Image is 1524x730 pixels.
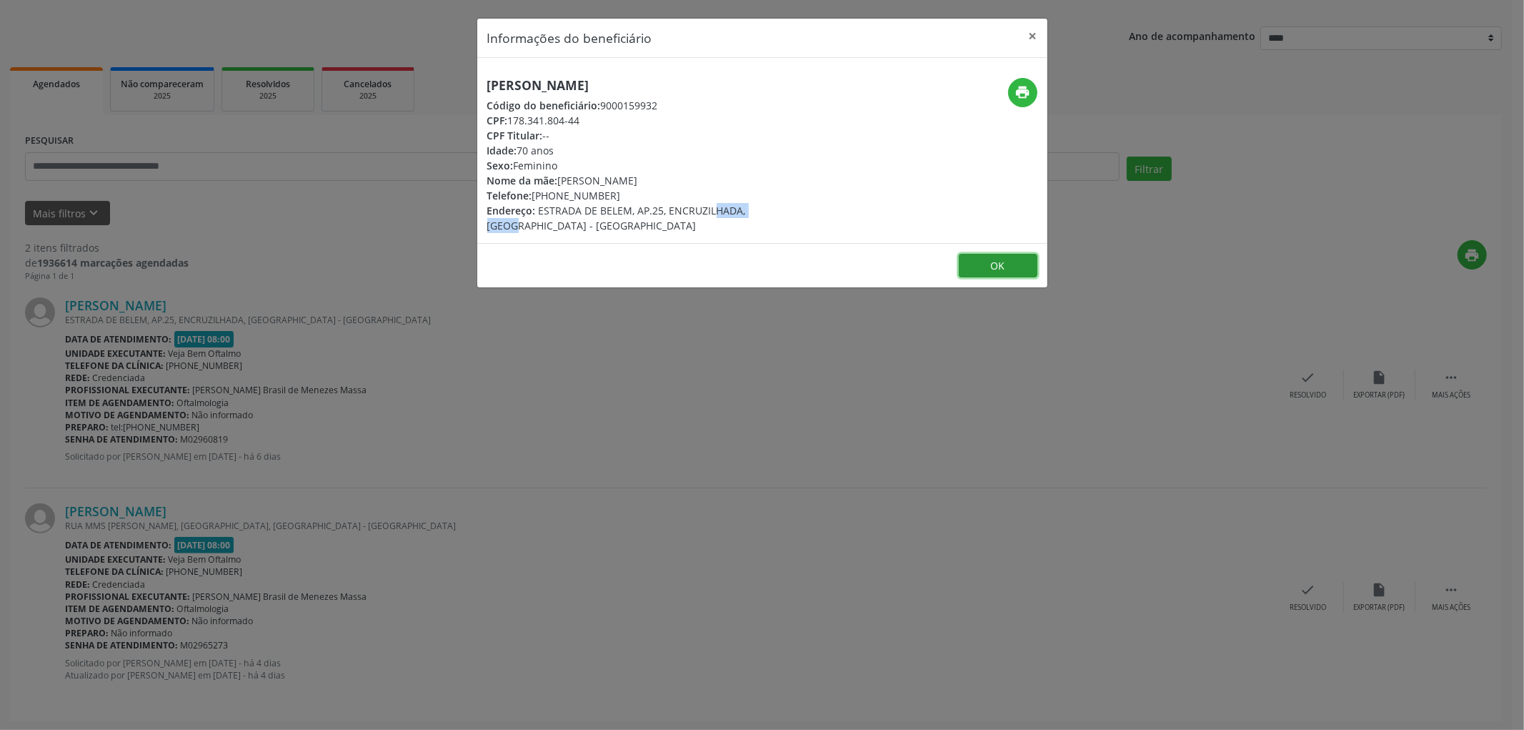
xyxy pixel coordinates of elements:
[487,189,532,202] span: Telefone:
[487,128,847,143] div: --
[487,204,746,232] span: ESTRADA DE BELEM, AP.25, ENCRUZILHADA, [GEOGRAPHIC_DATA] - [GEOGRAPHIC_DATA]
[487,204,536,217] span: Endereço:
[487,99,601,112] span: Código do beneficiário:
[487,114,508,127] span: CPF:
[487,143,847,158] div: 70 anos
[959,254,1037,278] button: OK
[487,174,558,187] span: Nome da mãe:
[487,188,847,203] div: [PHONE_NUMBER]
[1008,78,1037,107] button: print
[487,29,652,47] h5: Informações do beneficiário
[487,98,847,113] div: 9000159932
[487,159,514,172] span: Sexo:
[1019,19,1047,54] button: Close
[487,173,847,188] div: [PERSON_NAME]
[487,113,847,128] div: 178.341.804-44
[487,78,847,93] h5: [PERSON_NAME]
[487,129,543,142] span: CPF Titular:
[487,158,847,173] div: Feminino
[1015,84,1030,100] i: print
[487,144,517,157] span: Idade:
